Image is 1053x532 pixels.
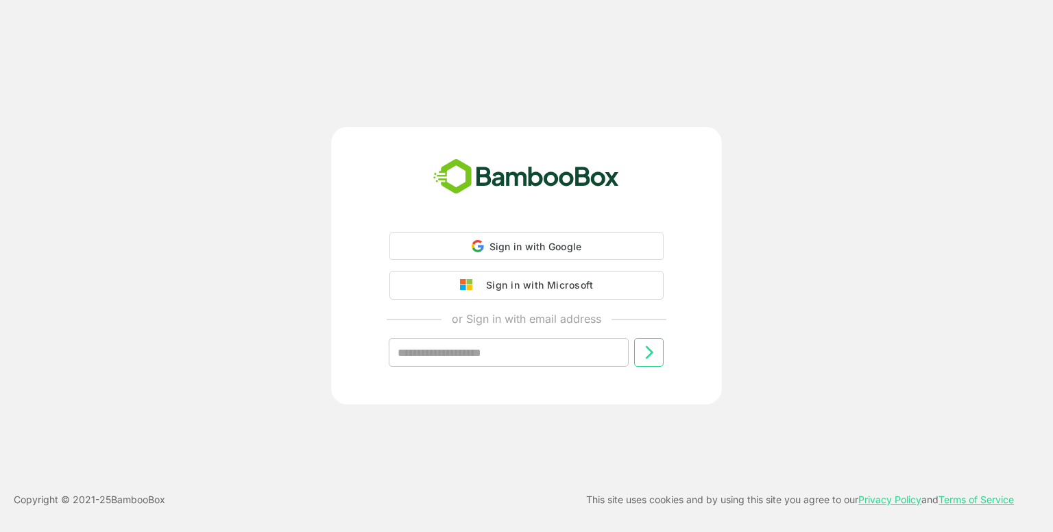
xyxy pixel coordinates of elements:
button: Sign in with Microsoft [389,271,664,300]
a: Terms of Service [939,494,1014,505]
div: Sign in with Microsoft [479,276,593,294]
div: Sign in with Google [389,232,664,260]
img: bamboobox [426,154,627,199]
img: google [460,279,479,291]
p: or Sign in with email address [452,311,601,327]
span: Sign in with Google [489,241,582,252]
p: This site uses cookies and by using this site you agree to our and [586,492,1014,508]
a: Privacy Policy [858,494,921,505]
p: Copyright © 2021- 25 BambooBox [14,492,165,508]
